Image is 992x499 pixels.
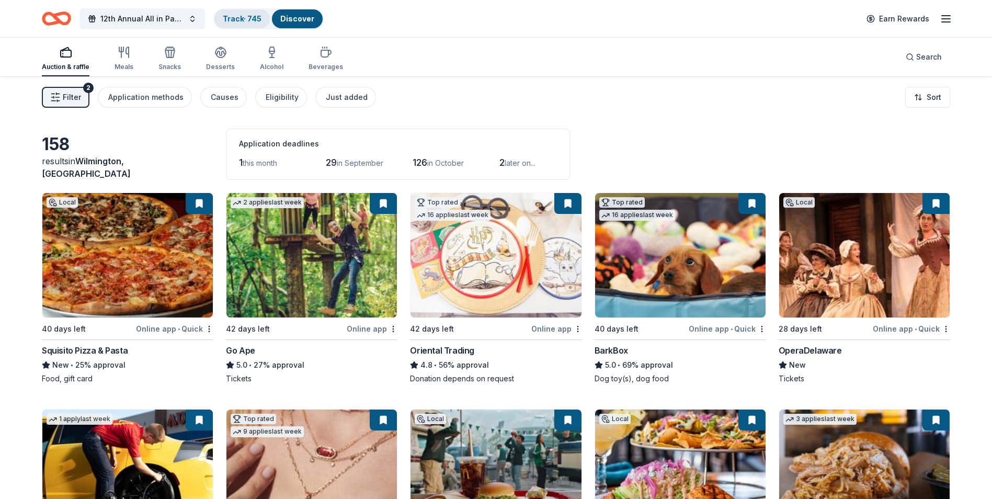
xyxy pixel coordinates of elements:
[243,158,277,167] span: this month
[266,91,299,104] div: Eligibility
[47,414,112,425] div: 1 apply last week
[783,414,857,425] div: 3 applies last week
[71,361,73,369] span: •
[42,63,89,71] div: Auction & raffle
[347,322,397,335] div: Online app
[410,323,454,335] div: 42 days left
[260,42,283,76] button: Alcohol
[239,157,243,168] span: 1
[42,323,86,335] div: 40 days left
[280,14,314,23] a: Discover
[779,373,950,384] div: Tickets
[337,158,383,167] span: in September
[226,359,397,371] div: 27% approval
[595,344,628,357] div: BarkBox
[226,344,255,357] div: Go Ape
[410,344,474,357] div: Oriental Trading
[618,361,620,369] span: •
[927,91,941,104] span: Sort
[213,8,324,29] button: Track· 745Discover
[309,42,343,76] button: Beverages
[42,87,89,108] button: Filter2
[47,197,78,208] div: Local
[410,373,581,384] div: Donation depends on request
[136,322,213,335] div: Online app Quick
[42,6,71,31] a: Home
[595,192,766,384] a: Image for BarkBoxTop rated16 applieslast week40 days leftOnline app•QuickBarkBox5.0•69% approvalD...
[595,193,766,317] img: Image for BarkBox
[100,13,184,25] span: 12th Annual All in Paddle Raffle
[499,157,505,168] span: 2
[415,210,491,221] div: 16 applies last week
[779,323,822,335] div: 28 days left
[531,322,582,335] div: Online app
[255,87,307,108] button: Eligibility
[206,63,235,71] div: Desserts
[595,359,766,371] div: 69% approval
[52,359,69,371] span: New
[42,155,213,180] div: results
[599,197,645,208] div: Top rated
[178,325,180,333] span: •
[98,87,192,108] button: Application methods
[326,157,337,168] span: 29
[779,192,950,384] a: Image for OperaDelawareLocal28 days leftOnline app•QuickOperaDelawareNewTickets
[226,192,397,384] a: Image for Go Ape2 applieslast week42 days leftOnline appGo Ape5.0•27% approvalTickets
[413,157,427,168] span: 126
[897,47,950,67] button: Search
[605,359,616,371] span: 5.0
[599,414,631,424] div: Local
[779,344,842,357] div: OperaDelaware
[326,91,368,104] div: Just added
[860,9,936,28] a: Earn Rewards
[599,210,675,221] div: 16 applies last week
[226,323,270,335] div: 42 days left
[315,87,376,108] button: Just added
[158,63,181,71] div: Snacks
[420,359,432,371] span: 4.8
[309,63,343,71] div: Beverages
[158,42,181,76] button: Snacks
[83,83,94,93] div: 2
[42,359,213,371] div: 25% approval
[223,14,261,23] a: Track· 745
[42,156,131,179] span: Wilmington, [GEOGRAPHIC_DATA]
[42,156,131,179] span: in
[231,197,304,208] div: 2 applies last week
[236,359,247,371] span: 5.0
[427,158,464,167] span: in October
[42,373,213,384] div: Food, gift card
[415,414,446,424] div: Local
[226,373,397,384] div: Tickets
[42,344,128,357] div: Squisito Pizza & Pasta
[789,359,806,371] span: New
[42,42,89,76] button: Auction & raffle
[79,8,205,29] button: 12th Annual All in Paddle Raffle
[915,325,917,333] span: •
[905,87,950,108] button: Sort
[211,91,238,104] div: Causes
[873,322,950,335] div: Online app Quick
[260,63,283,71] div: Alcohol
[115,42,133,76] button: Meals
[595,323,638,335] div: 40 days left
[410,192,581,384] a: Image for Oriental TradingTop rated16 applieslast week42 days leftOnline appOriental Trading4.8•5...
[410,359,581,371] div: 56% approval
[231,414,276,424] div: Top rated
[595,373,766,384] div: Dog toy(s), dog food
[689,322,766,335] div: Online app Quick
[239,138,557,150] div: Application deadlines
[415,197,460,208] div: Top rated
[226,193,397,317] img: Image for Go Ape
[115,63,133,71] div: Meals
[779,193,950,317] img: Image for OperaDelaware
[435,361,437,369] span: •
[231,426,304,437] div: 9 applies last week
[42,193,213,317] img: Image for Squisito Pizza & Pasta
[42,134,213,155] div: 158
[783,197,815,208] div: Local
[63,91,81,104] span: Filter
[731,325,733,333] span: •
[108,91,184,104] div: Application methods
[206,42,235,76] button: Desserts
